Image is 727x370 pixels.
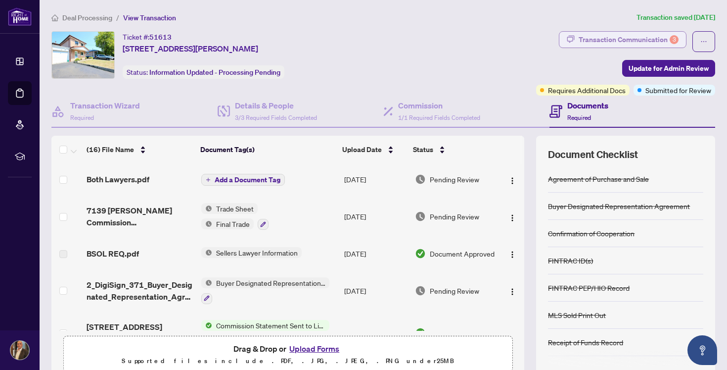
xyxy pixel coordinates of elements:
div: Transaction Communication [579,32,679,48]
span: Required [70,114,94,121]
span: [STREET_ADDRESS][PERSON_NAME]-CS.pdf [87,321,193,345]
li: / [116,12,119,23]
span: 1/1 Required Fields Completed [398,114,480,121]
th: Document Tag(s) [196,136,339,163]
span: Both Lawyers.pdf [87,173,149,185]
p: Supported files include .PDF, .JPG, .JPEG, .PNG under 25 MB [70,355,506,367]
img: Status Icon [201,320,212,331]
span: (16) File Name [87,144,134,155]
span: Deal Processing [62,13,112,22]
span: 2_DigiSign_371_Buyer_Designated_Representation_Agreement_-_PropTx-[PERSON_NAME].pdf [87,279,193,303]
img: logo [8,7,32,26]
span: Upload Date [342,144,382,155]
button: Upload Forms [286,342,342,355]
span: View Transaction [123,13,176,22]
img: Status Icon [201,203,212,214]
span: Final Trade [212,218,254,229]
span: ellipsis [700,38,707,45]
span: Status [413,144,433,155]
span: Document Approved [430,327,495,338]
img: Document Status [415,248,426,259]
span: 3/3 Required Fields Completed [235,114,317,121]
div: FINTRAC PEP/HIO Record [548,282,630,293]
td: [DATE] [340,269,411,312]
img: Document Status [415,327,426,338]
span: 7139 [PERSON_NAME] Commission Statement_[DATE] 08_42_04.pdf [87,205,193,228]
span: [STREET_ADDRESS][PERSON_NAME] [123,43,258,54]
th: (16) File Name [83,136,196,163]
article: Transaction saved [DATE] [636,12,715,23]
img: Document Status [415,285,426,296]
span: Add a Document Tag [215,176,280,183]
td: [DATE] [340,312,411,355]
span: Requires Additional Docs [548,85,626,96]
h4: Commission [398,100,480,111]
h4: Details & People [235,100,317,111]
img: Logo [508,251,516,259]
span: Pending Review [430,211,479,222]
div: Agreement of Purchase and Sale [548,173,649,184]
button: Add a Document Tag [201,174,285,186]
img: Status Icon [201,277,212,288]
span: BSOL REQ.pdf [87,248,139,260]
td: [DATE] [340,163,411,195]
button: Add a Document Tag [201,173,285,186]
button: Status IconBuyer Designated Representation Agreement [201,277,329,304]
button: Status IconSellers Lawyer Information [201,247,302,258]
button: Status IconTrade SheetStatus IconFinal Trade [201,203,269,230]
img: Logo [508,330,516,338]
div: Status: [123,65,284,79]
span: home [51,14,58,21]
td: [DATE] [340,238,411,269]
img: Logo [508,214,516,222]
span: plus [206,177,211,182]
span: Update for Admin Review [629,60,709,76]
img: Profile Icon [10,341,29,360]
img: Logo [508,288,516,296]
div: Ticket #: [123,31,172,43]
img: Logo [508,177,516,185]
span: 51613 [149,33,172,42]
span: Document Approved [430,248,495,259]
div: 3 [670,35,679,44]
div: MLS Sold Print Out [548,310,606,320]
span: Buyer Designated Representation Agreement [212,277,329,288]
button: Logo [504,283,520,299]
span: Commission Statement Sent to Listing Brokerage [212,320,329,331]
div: Confirmation of Cooperation [548,228,635,239]
button: Transaction Communication3 [559,31,686,48]
th: Upload Date [338,136,409,163]
img: Status Icon [201,247,212,258]
button: Logo [504,171,520,187]
button: Update for Admin Review [622,60,715,77]
button: Logo [504,209,520,224]
div: FINTRAC ID(s) [548,255,593,266]
button: Open asap [687,335,717,365]
h4: Documents [567,100,608,111]
h4: Transaction Wizard [70,100,140,111]
div: Buyer Designated Representation Agreement [548,201,690,211]
img: Document Status [415,211,426,222]
button: Logo [504,325,520,341]
span: Information Updated - Processing Pending [149,68,280,77]
th: Status [409,136,497,163]
span: Trade Sheet [212,203,258,214]
td: [DATE] [340,195,411,238]
span: Submitted for Review [645,85,711,96]
span: Sellers Lawyer Information [212,247,302,258]
img: Status Icon [201,218,212,229]
span: Drag & Drop or [233,342,342,355]
span: Document Checklist [548,148,638,161]
span: Pending Review [430,174,479,185]
button: Logo [504,246,520,262]
span: Pending Review [430,285,479,296]
img: Document Status [415,174,426,185]
img: IMG-W12348154_1.jpg [52,32,114,78]
div: Receipt of Funds Record [548,337,623,348]
span: Required [567,114,591,121]
button: Status IconCommission Statement Sent to Listing Brokerage [201,320,329,347]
